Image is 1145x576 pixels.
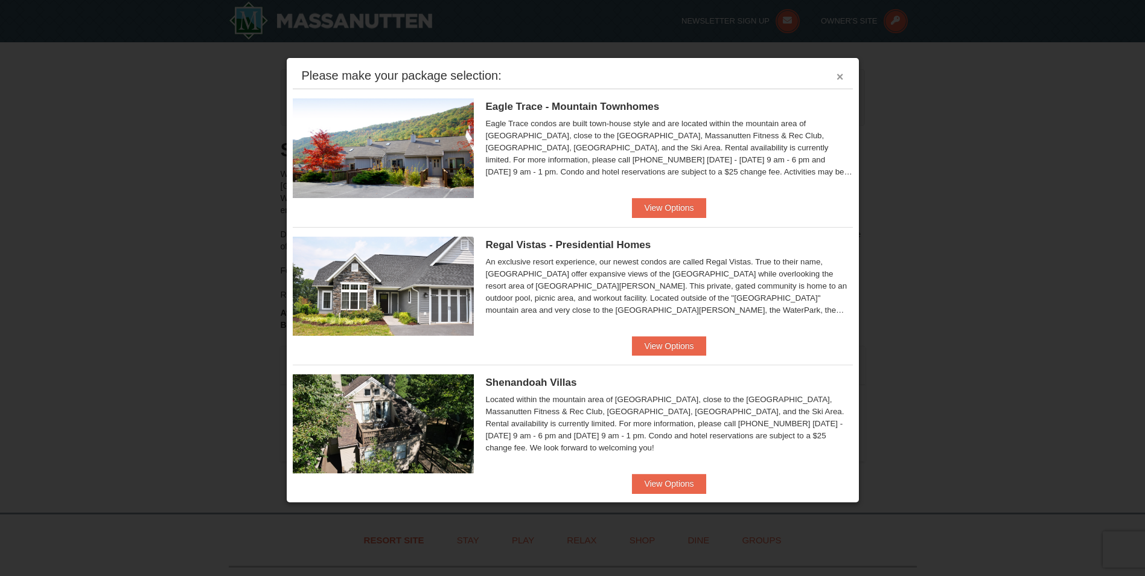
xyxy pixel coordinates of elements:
[632,336,706,356] button: View Options
[302,69,502,82] div: Please make your package selection:
[293,237,474,336] img: 19218991-1-902409a9.jpg
[486,394,853,454] div: Located within the mountain area of [GEOGRAPHIC_DATA], close to the [GEOGRAPHIC_DATA], Massanutte...
[632,474,706,493] button: View Options
[486,256,853,316] div: An exclusive resort experience, our newest condos are called Regal Vistas. True to their name, [G...
[486,101,660,112] span: Eagle Trace - Mountain Townhomes
[632,198,706,217] button: View Options
[486,239,651,251] span: Regal Vistas - Presidential Homes
[837,71,844,83] button: ×
[293,374,474,473] img: 19219019-2-e70bf45f.jpg
[293,98,474,197] img: 19218983-1-9b289e55.jpg
[486,377,577,388] span: Shenandoah Villas
[486,118,853,178] div: Eagle Trace condos are built town-house style and are located within the mountain area of [GEOGRA...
